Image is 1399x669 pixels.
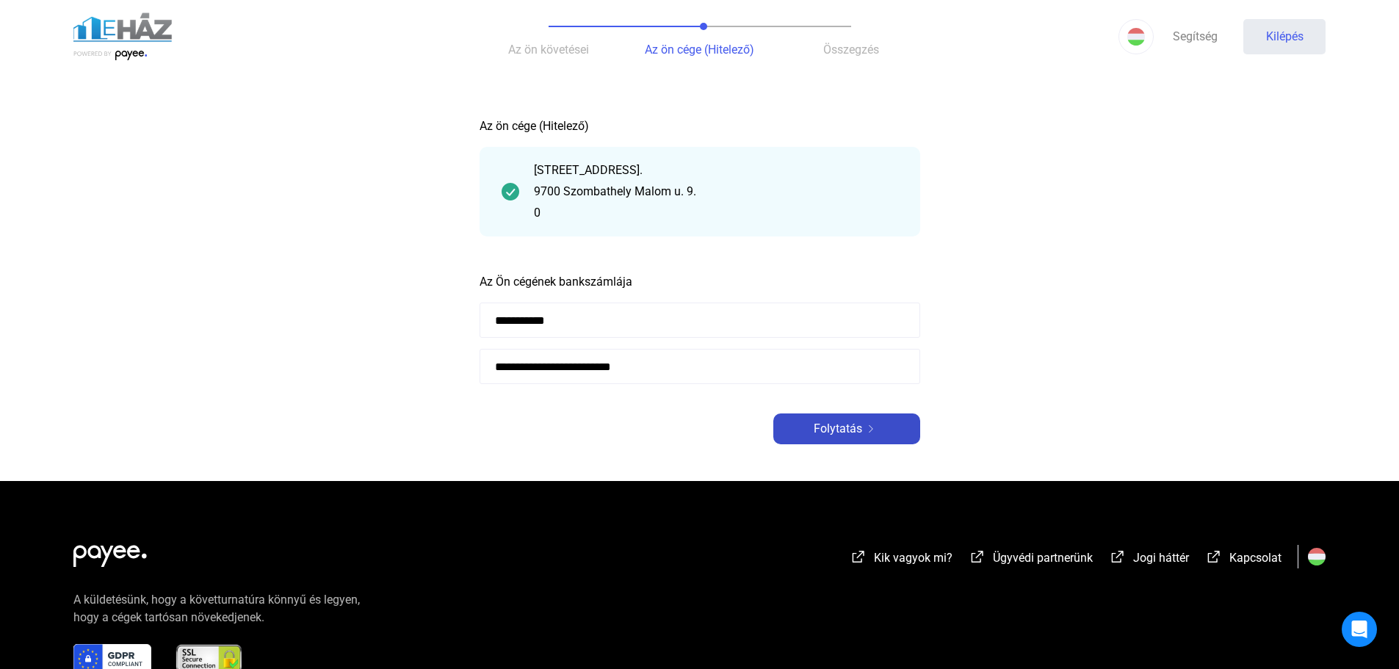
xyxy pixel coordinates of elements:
img: külső-link-fehér [1109,549,1127,564]
font: Ügyvédi partnerünk [993,551,1093,565]
button: HU [1118,19,1154,54]
font: Az ön cége (Hitelező) [480,119,589,133]
a: Segítség [1154,19,1236,54]
img: HU.svg [1308,548,1326,565]
font: 0 [534,206,541,220]
a: külső-link-fehérKik vagyok mi? [850,553,952,567]
font: Kilépés [1266,29,1304,43]
button: Folytatásjobbra nyíl-fehér [773,413,920,444]
font: Összegzés [823,43,879,57]
a: külső-link-fehérJogi háttér [1109,553,1189,567]
img: white-payee-white-dot.svg [73,537,147,567]
font: Folytatás [814,422,862,435]
a: külső-link-fehérÜgyvédi partnerünk [969,553,1093,567]
font: Segítség [1173,29,1218,43]
font: Kik vagyok mi? [874,551,952,565]
font: Az ön cége (Hitelező) [645,43,754,57]
img: külső-link-fehér [969,549,986,564]
a: külső-link-fehérKapcsolat [1205,553,1281,567]
img: ehaz-logó [73,12,198,61]
img: külső-link-fehér [1205,549,1223,564]
button: Kilépés [1243,19,1326,54]
div: Intercom Messenger megnyitása [1342,612,1377,647]
font: 9700 Szombathely Malom u. 9. [534,184,696,198]
font: A küldetésünk, hogy a követturnatúra könnyű és legyen, hogy a cégek tartósan növekedjenek. [73,593,360,624]
font: Jogi háttér [1133,551,1189,565]
font: Kapcsolat [1229,551,1281,565]
img: HU [1127,28,1145,46]
font: Az ön követései [508,43,589,57]
img: jobbra nyíl-fehér [862,425,880,433]
font: Az Ön cégének bankszámlája [480,275,632,289]
img: pipa-sötétebb-zöld-kör [502,183,519,200]
img: külső-link-fehér [850,549,867,564]
font: [STREET_ADDRESS]. [534,163,643,177]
